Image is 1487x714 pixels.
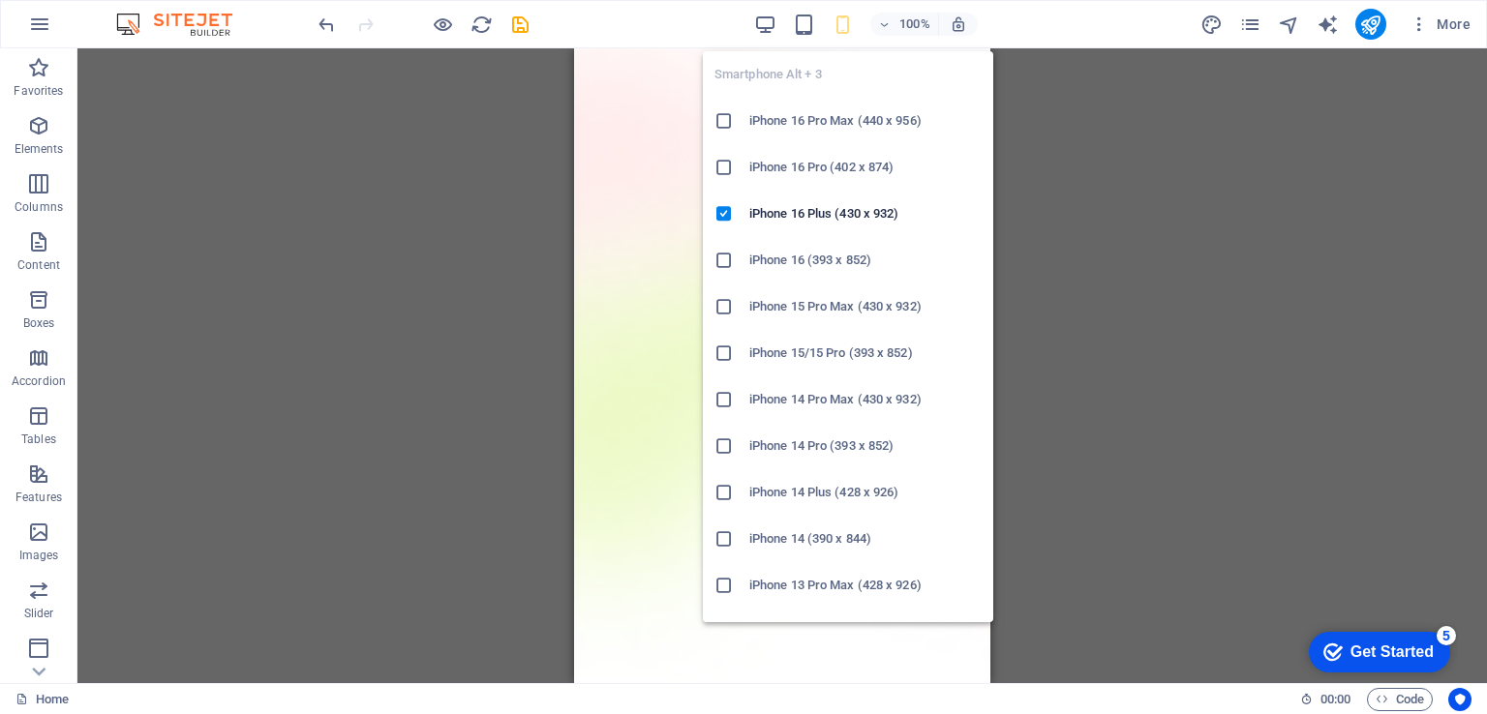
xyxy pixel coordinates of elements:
h6: iPhone 16 Pro (402 x 874) [749,156,982,179]
button: Click here to leave preview mode and continue editing [431,13,454,36]
button: navigator [1278,13,1301,36]
h6: iPhone 14 Pro Max (430 x 932) [749,388,982,411]
span: More [1410,15,1471,34]
button: design [1200,13,1224,36]
button: publish [1355,9,1386,40]
button: 100% [870,13,939,36]
button: More [1402,9,1478,40]
h6: iPhone 16 Plus (430 x 932) [749,202,982,225]
div: 5 [143,4,163,23]
div: Get Started [57,21,140,39]
i: Navigator [1278,14,1300,36]
a: Click to cancel selection. Double-click to open Pages [15,688,69,711]
div: Get Started 5 items remaining, 0% complete [15,10,157,50]
i: Save (Ctrl+S) [509,14,531,36]
span: Code [1376,688,1424,711]
span: : [1334,692,1337,706]
h6: iPhone 14 Plus (428 x 926) [749,481,982,504]
p: Slider [24,606,54,621]
h6: iPhone 16 (393 x 852) [749,249,982,272]
p: Tables [21,431,56,447]
i: On resize automatically adjust zoom level to fit chosen device. [950,15,967,33]
h6: iPhone 15 Pro Max (430 x 932) [749,295,982,318]
i: Reload page [470,14,493,36]
i: Pages (Ctrl+Alt+S) [1239,14,1261,36]
button: reload [470,13,493,36]
h6: 100% [899,13,930,36]
h6: Session time [1300,688,1351,711]
button: Code [1367,688,1433,711]
p: Images [19,548,59,563]
span: 00 00 [1320,688,1350,711]
i: Undo: Delete elements (Ctrl+Z) [316,14,338,36]
button: text_generator [1317,13,1340,36]
h6: iPhone 14 Pro (393 x 852) [749,434,982,458]
p: Accordion [12,373,66,389]
button: save [508,13,531,36]
button: undo [315,13,338,36]
p: Elements [15,141,64,157]
i: Publish [1359,14,1381,36]
i: Design (Ctrl+Alt+Y) [1200,14,1223,36]
h6: iPhone 14 (390 x 844) [749,527,982,550]
p: Columns [15,199,63,215]
p: Content [17,257,60,273]
p: Favorites [14,83,63,99]
p: Features [15,490,62,505]
p: Boxes [23,315,55,331]
h6: iPhone 15/15 Pro (393 x 852) [749,342,982,365]
h6: iPhone 13/13 Pro (390 x 844) [749,620,982,643]
i: AI Writer [1317,14,1339,36]
h6: iPhone 16 Pro Max (440 x 956) [749,109,982,133]
button: Usercentrics [1448,688,1472,711]
img: Editor Logo [111,13,257,36]
h6: iPhone 13 Pro Max (428 x 926) [749,574,982,597]
button: pages [1239,13,1262,36]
